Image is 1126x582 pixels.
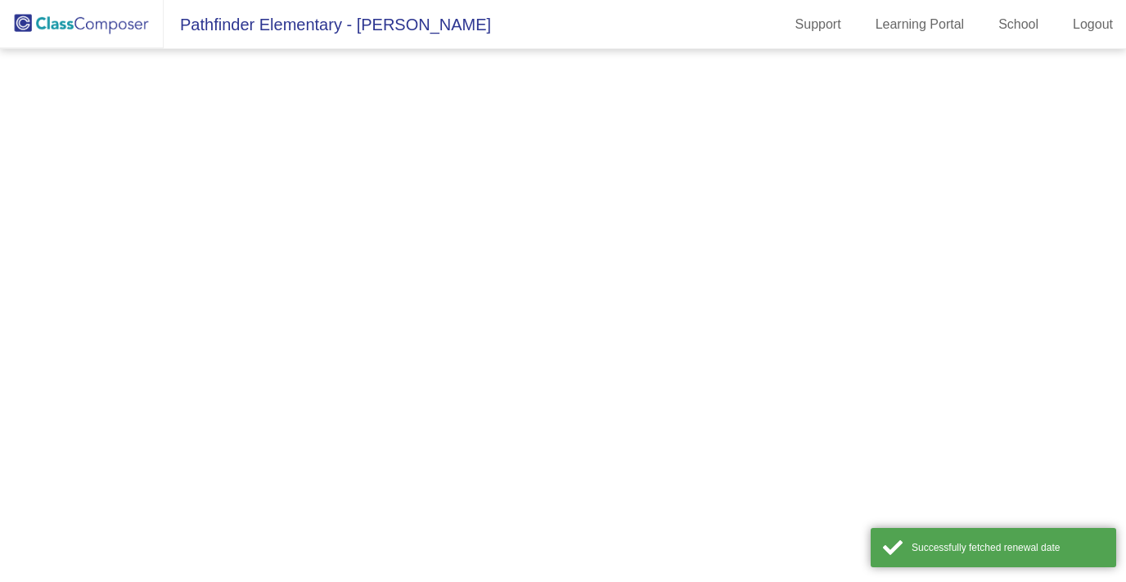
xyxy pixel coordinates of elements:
[985,11,1052,38] a: School
[863,11,978,38] a: Learning Portal
[782,11,854,38] a: Support
[1060,11,1126,38] a: Logout
[912,540,1104,555] div: Successfully fetched renewal date
[164,11,491,38] span: Pathfinder Elementary - [PERSON_NAME]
